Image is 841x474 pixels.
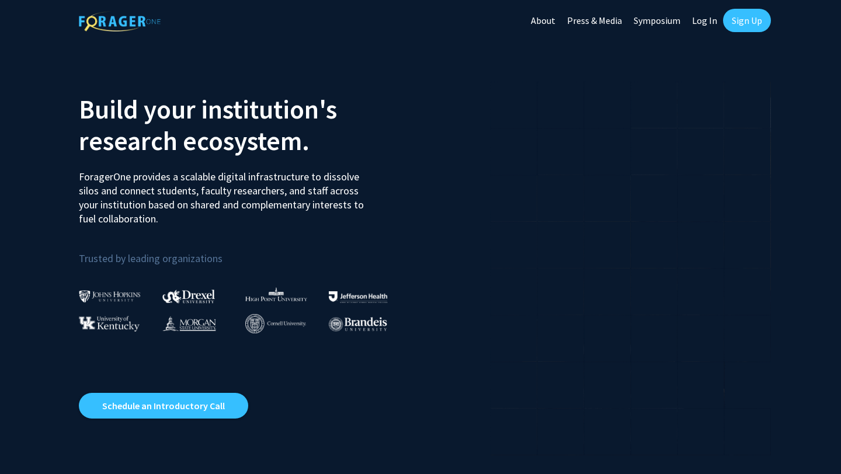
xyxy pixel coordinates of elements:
[791,421,832,465] iframe: Chat
[79,235,412,267] p: Trusted by leading organizations
[162,290,215,303] img: Drexel University
[245,287,307,301] img: High Point University
[162,316,216,331] img: Morgan State University
[79,93,412,156] h2: Build your institution's research ecosystem.
[329,317,387,332] img: Brandeis University
[79,316,140,332] img: University of Kentucky
[329,291,387,302] img: Thomas Jefferson University
[79,393,248,419] a: Opens in a new tab
[245,314,306,333] img: Cornell University
[79,11,161,32] img: ForagerOne Logo
[79,161,372,226] p: ForagerOne provides a scalable digital infrastructure to dissolve silos and connect students, fac...
[79,290,141,302] img: Johns Hopkins University
[723,9,771,32] a: Sign Up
